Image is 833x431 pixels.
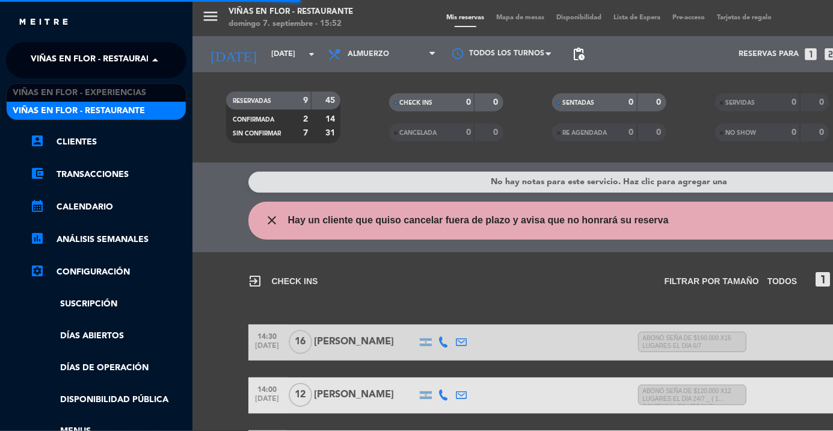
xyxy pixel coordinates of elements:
span: pending_actions [571,47,586,61]
a: Suscripción [30,297,186,311]
a: account_balance_walletTransacciones [30,167,186,182]
a: Días abiertos [30,329,186,343]
img: MEITRE [18,18,69,27]
a: account_boxClientes [30,135,186,149]
a: assessmentANÁLISIS SEMANALES [30,232,186,247]
a: Días de Operación [30,361,186,375]
a: Disponibilidad pública [30,393,186,407]
i: account_box [30,134,45,148]
span: Viñas en Flor - Restaurante [13,104,145,118]
i: calendar_month [30,199,45,213]
span: Viñas en Flor - Experiencias [13,86,146,100]
i: account_balance_wallet [30,166,45,181]
span: Viñas en Flor - Restaurante [31,48,163,73]
a: Configuración [30,265,186,279]
i: assessment [30,231,45,246]
i: settings_applications [30,264,45,278]
a: calendar_monthCalendario [30,200,186,214]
